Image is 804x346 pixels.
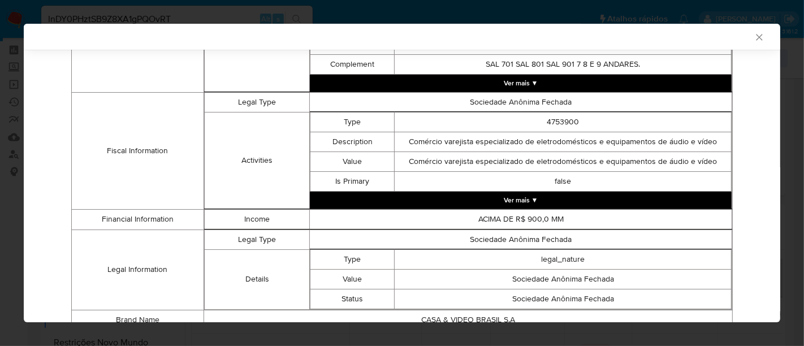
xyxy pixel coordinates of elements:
[204,249,310,309] td: Details
[310,171,395,191] td: Is Primary
[72,310,204,330] td: Brand Name
[204,92,310,112] td: Legal Type
[24,24,780,322] div: closure-recommendation-modal
[310,152,395,171] td: Value
[310,112,395,132] td: Type
[310,269,395,289] td: Value
[310,132,395,152] td: Description
[310,92,732,112] td: Sociedade Anônima Fechada
[310,192,732,209] button: Expand array
[395,269,732,289] td: Sociedade Anônima Fechada
[72,209,204,230] td: Financial Information
[310,75,732,92] button: Expand array
[395,249,732,269] td: legal_nature
[204,230,310,249] td: Legal Type
[310,54,395,74] td: Complement
[310,249,395,269] td: Type
[395,152,732,171] td: Comércio varejista especializado de eletrodomésticos e equipamentos de áudio e vídeo
[204,209,310,229] td: Income
[310,230,732,249] td: Sociedade Anônima Fechada
[310,289,395,309] td: Status
[204,112,310,209] td: Activities
[310,209,732,229] td: ACIMA DE R$ 900,0 MM
[395,112,732,132] td: 4753900
[72,230,204,310] td: Legal Information
[204,310,732,330] td: CASA & VIDEO BRASIL S.A
[754,32,764,42] button: Fechar a janela
[395,171,732,191] td: false
[395,54,732,74] td: SAL 701 SAL 801 SAL 901 7 8 E 9 ANDARES.
[395,132,732,152] td: Comércio varejista especializado de eletrodomésticos e equipamentos de áudio e vídeo
[72,92,204,209] td: Fiscal Information
[395,289,732,309] td: Sociedade Anônima Fechada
